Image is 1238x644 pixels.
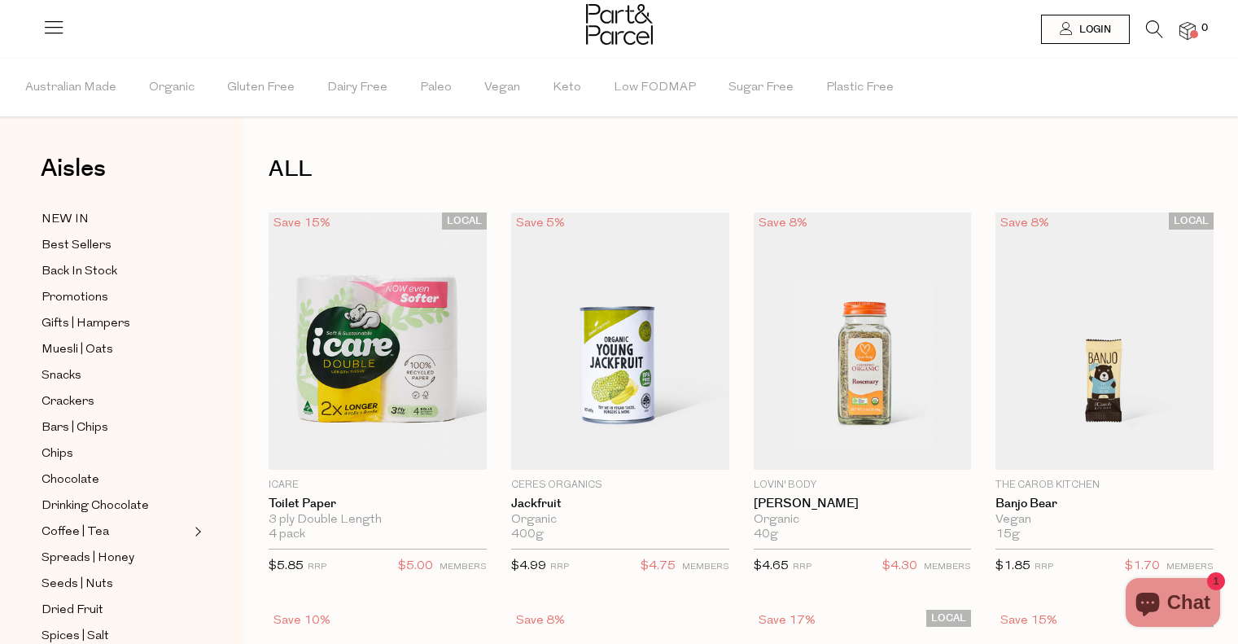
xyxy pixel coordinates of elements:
a: Seeds | Nuts [42,574,190,594]
a: Chocolate [42,470,190,490]
span: Coffee | Tea [42,523,109,542]
span: Muesli | Oats [42,340,113,360]
a: Coffee | Tea [42,522,190,542]
img: Part&Parcel [586,4,653,45]
div: 3 ply Double Length [269,513,487,528]
div: Save 10% [269,610,335,632]
div: Save 15% [995,610,1062,632]
a: Snacks [42,366,190,386]
p: The Carob Kitchen [995,478,1214,493]
a: Spreads | Honey [42,548,190,568]
span: Gluten Free [227,59,295,116]
img: Rosemary [754,212,972,470]
p: Ceres Organics [511,478,729,493]
span: Promotions [42,288,108,308]
a: Jackfruit [511,497,729,511]
div: Organic [754,513,972,528]
span: Bars | Chips [42,418,108,438]
span: Vegan [484,59,520,116]
div: Save 8% [995,212,1054,234]
p: icare [269,478,487,493]
div: Save 15% [269,212,335,234]
span: $4.99 [511,560,546,572]
small: MEMBERS [1166,563,1214,572]
span: Aisles [41,151,106,186]
div: Save 17% [754,610,820,632]
span: Plastic Free [826,59,894,116]
span: Seeds | Nuts [42,575,113,594]
span: Low FODMAP [614,59,696,116]
div: Save 5% [511,212,570,234]
img: Toilet Paper [269,212,487,470]
span: Chocolate [42,471,99,490]
a: Aisles [41,156,106,197]
span: Back In Stock [42,262,117,282]
span: Drinking Chocolate [42,497,149,516]
a: Login [1041,15,1130,44]
span: Gifts | Hampers [42,314,130,334]
span: LOCAL [926,610,971,627]
span: Spreads | Honey [42,549,134,568]
a: Dried Fruit [42,600,190,620]
span: Dairy Free [327,59,387,116]
img: Jackfruit [511,212,729,470]
span: NEW IN [42,210,89,230]
small: MEMBERS [682,563,729,572]
span: 40g [754,528,778,542]
img: Banjo Bear [995,212,1214,470]
span: 15g [995,528,1020,542]
h1: ALL [269,151,1214,188]
span: 400g [511,528,544,542]
span: Paleo [420,59,452,116]
span: Login [1075,23,1111,37]
a: Toilet Paper [269,497,487,511]
small: RRP [550,563,569,572]
span: Best Sellers [42,236,112,256]
a: [PERSON_NAME] [754,497,972,511]
a: Back In Stock [42,261,190,282]
span: Sugar Free [728,59,794,116]
small: RRP [1035,563,1053,572]
span: Organic [149,59,195,116]
span: Keto [553,59,581,116]
a: Chips [42,444,190,464]
span: LOCAL [442,212,487,230]
p: Lovin' Body [754,478,972,493]
a: Banjo Bear [995,497,1214,511]
inbox-online-store-chat: Shopify online store chat [1121,578,1225,631]
a: NEW IN [42,209,190,230]
a: Muesli | Oats [42,340,190,360]
a: Drinking Chocolate [42,496,190,516]
button: Expand/Collapse Coffee | Tea [190,522,202,541]
span: Dried Fruit [42,601,103,620]
span: $4.30 [882,556,917,577]
small: MEMBERS [924,563,971,572]
span: Crackers [42,392,94,412]
small: RRP [793,563,811,572]
span: $5.00 [398,556,433,577]
span: LOCAL [1169,212,1214,230]
span: $4.65 [754,560,789,572]
a: 0 [1179,22,1196,39]
small: MEMBERS [440,563,487,572]
a: Bars | Chips [42,418,190,438]
span: Chips [42,445,73,464]
span: Snacks [42,366,81,386]
a: Crackers [42,392,190,412]
span: $4.75 [641,556,676,577]
span: Australian Made [25,59,116,116]
div: Save 8% [511,610,570,632]
span: 4 pack [269,528,305,542]
span: 0 [1197,21,1212,36]
a: Promotions [42,287,190,308]
small: RRP [308,563,326,572]
span: $1.85 [995,560,1030,572]
span: $5.85 [269,560,304,572]
a: Gifts | Hampers [42,313,190,334]
a: Best Sellers [42,235,190,256]
div: Vegan [995,513,1214,528]
span: $1.70 [1125,556,1160,577]
div: Save 8% [754,212,812,234]
div: Organic [511,513,729,528]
